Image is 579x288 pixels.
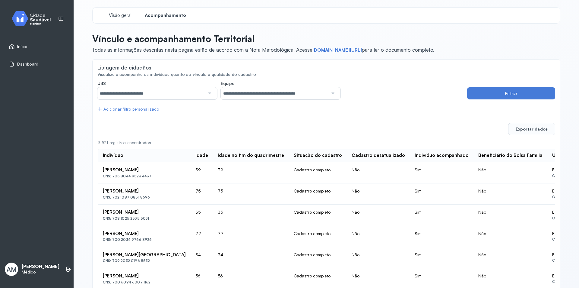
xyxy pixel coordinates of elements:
[97,107,159,112] div: Adicionar filtro personalizado
[552,153,562,158] div: UBS
[347,226,410,247] td: Não
[410,205,473,226] td: Sim
[92,33,434,44] p: Vínculo e acompanhamento Territorial
[103,209,186,215] div: [PERSON_NAME]
[289,205,347,226] td: Cadastro completo
[347,205,410,226] td: Não
[17,62,38,67] span: Dashboard
[103,195,186,199] div: CNS: 702 1087 0851 8696
[221,81,234,86] span: Equipe
[410,226,473,247] td: Sim
[508,123,555,135] button: Exportar dados
[478,153,543,158] div: Beneficiário do Bolsa Família
[312,47,362,53] a: [DOMAIN_NAME][URL]
[410,183,473,205] td: Sim
[191,183,213,205] td: 75
[103,280,186,284] div: CNS: 700 6094 6007 1162
[103,238,186,242] div: CNS: 700 2034 9766 8926
[467,87,555,99] button: Filtrar
[213,205,289,226] td: 35
[103,153,123,158] div: Indivíduo
[191,226,213,247] td: 77
[7,265,17,273] span: AM
[17,44,27,49] span: Início
[473,205,547,226] td: Não
[213,183,289,205] td: 75
[289,247,347,268] td: Cadastro completo
[103,216,186,221] div: CNS: 708 1025 2535 5031
[9,61,65,67] a: Dashboard
[191,162,213,183] td: 39
[191,247,213,268] td: 34
[103,174,186,178] div: CNS: 705 8044 9523 4437
[410,162,473,183] td: Sim
[473,162,547,183] td: Não
[289,183,347,205] td: Cadastro completo
[213,226,289,247] td: 77
[289,226,347,247] td: Cadastro completo
[22,264,59,270] p: [PERSON_NAME]
[103,259,186,263] div: CNS: 709 2032 0196 8532
[103,273,186,279] div: [PERSON_NAME]
[473,226,547,247] td: Não
[103,252,186,258] div: [PERSON_NAME][GEOGRAPHIC_DATA]
[103,231,186,237] div: [PERSON_NAME]
[97,72,555,77] div: Visualize e acompanhe os indivíduos quanto ao vínculo e qualidade do cadastro
[97,64,151,71] div: Listagem de cidadãos
[6,10,61,28] img: monitor.svg
[213,247,289,268] td: 34
[294,153,342,158] div: Situação do cadastro
[289,162,347,183] td: Cadastro completo
[218,153,284,158] div: Idade no fim do quadrimestre
[97,81,106,86] span: UBS
[473,247,547,268] td: Não
[195,153,208,158] div: Idade
[410,247,473,268] td: Sim
[347,247,410,268] td: Não
[415,153,469,158] div: Indivíduo acompanhado
[352,153,405,158] div: Cadastro desatualizado
[347,162,410,183] td: Não
[145,13,186,18] span: Acompanhamento
[103,167,186,173] div: [PERSON_NAME]
[22,270,59,275] p: Médico
[347,183,410,205] td: Não
[98,140,555,145] div: 3.521 registros encontrados
[213,162,289,183] td: 39
[92,47,434,53] span: Todas as informações descritas nesta página estão de acordo com a Nota Metodológica. Acesse para ...
[473,183,547,205] td: Não
[9,44,65,50] a: Início
[103,188,186,194] div: [PERSON_NAME]
[191,205,213,226] td: 35
[109,13,131,18] span: Visão geral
